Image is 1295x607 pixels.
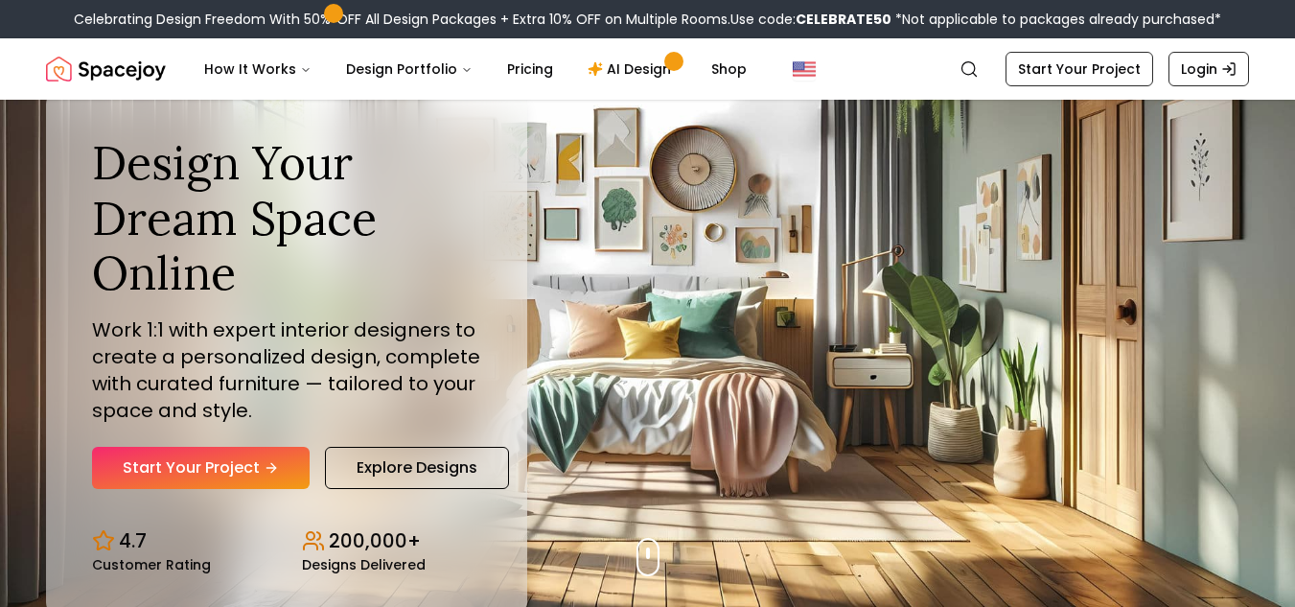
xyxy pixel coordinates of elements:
nav: Global [46,38,1249,100]
a: Start Your Project [1006,52,1153,86]
a: Pricing [492,50,568,88]
img: United States [793,58,816,81]
small: Designs Delivered [302,558,426,572]
nav: Main [189,50,762,88]
h1: Design Your Dream Space Online [92,135,481,301]
p: Work 1:1 with expert interior designers to create a personalized design, complete with curated fu... [92,316,481,424]
button: Design Portfolio [331,50,488,88]
a: Start Your Project [92,447,310,489]
p: 4.7 [119,527,147,554]
div: Celebrating Design Freedom With 50% OFF All Design Packages + Extra 10% OFF on Multiple Rooms. [74,10,1221,29]
a: Login [1168,52,1249,86]
button: How It Works [189,50,327,88]
div: Design stats [92,512,481,572]
a: Shop [696,50,762,88]
span: Use code: [730,10,891,29]
p: 200,000+ [329,527,421,554]
b: CELEBRATE50 [796,10,891,29]
a: Spacejoy [46,50,166,88]
small: Customer Rating [92,558,211,572]
a: AI Design [572,50,692,88]
img: Spacejoy Logo [46,50,166,88]
a: Explore Designs [325,447,509,489]
span: *Not applicable to packages already purchased* [891,10,1221,29]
